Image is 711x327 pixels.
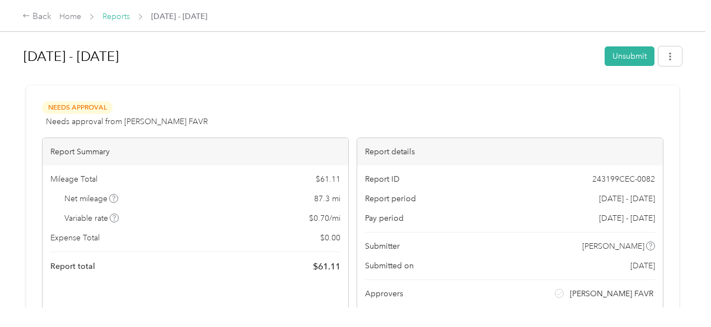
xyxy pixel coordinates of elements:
span: Variable rate [64,212,119,224]
span: [DATE] - [DATE] [599,193,655,205]
span: 243199CEC-0082 [592,173,655,185]
span: [DATE] [630,260,655,272]
h1: Sep 16 - 30, 2025 [24,43,597,70]
div: Back [22,10,52,23]
div: Report Summary [43,138,348,165]
span: Expense Total [50,232,100,244]
span: [PERSON_NAME] FAVR [570,288,653,300]
a: Reports [102,12,130,21]
button: Unsubmit [605,46,654,66]
span: [DATE] - [DATE] [599,212,655,224]
span: Net mileage [64,193,119,205]
span: $ 61.11 [316,173,340,185]
span: Mileage Total [50,173,97,185]
span: $ 0.00 [320,232,340,244]
span: Needs approval from [PERSON_NAME] FAVR [46,116,208,127]
span: Report ID [365,173,400,185]
span: Report period [365,193,416,205]
span: Submitter [365,240,400,252]
span: [DATE] - [DATE] [151,11,207,22]
span: Report total [50,260,95,272]
span: [PERSON_NAME] [582,240,644,252]
span: $ 0.70 / mi [309,212,340,224]
div: Report details [357,138,663,165]
span: 87.3 mi [314,193,340,205]
span: Submitted on [365,260,414,272]
a: Home [59,12,81,21]
span: Needs Approval [42,101,113,114]
iframe: Everlance-gr Chat Button Frame [648,264,711,327]
span: Pay period [365,212,404,224]
span: $ 61.11 [313,260,340,273]
span: Approvers [365,288,403,300]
